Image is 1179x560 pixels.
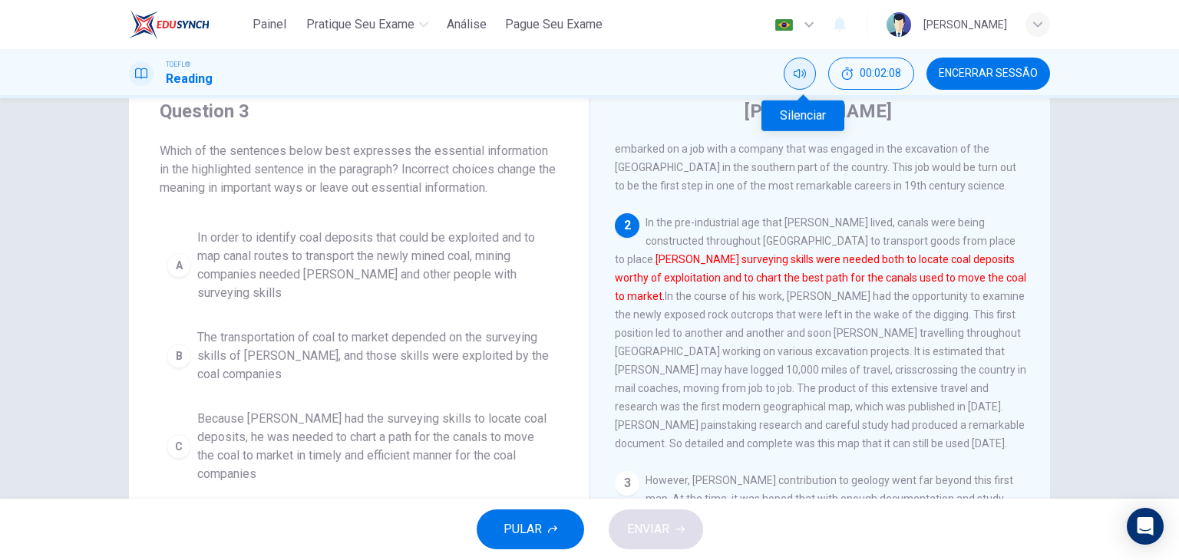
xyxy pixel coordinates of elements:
[160,99,559,124] h4: Question 3
[160,321,559,390] button: BThe transportation of coal to market depended on the surveying skills of [PERSON_NAME], and thos...
[923,15,1007,34] div: [PERSON_NAME]
[245,11,294,38] button: Painel
[926,58,1050,90] button: Encerrar Sessão
[828,58,914,90] div: Esconder
[160,222,559,309] button: AIn order to identify coal deposits that could be exploited and to map canal routes to transport ...
[505,15,603,34] span: Pague Seu Exame
[477,509,584,549] button: PULAR
[129,9,245,40] a: EduSynch logo
[615,213,639,238] div: 2
[441,11,493,38] button: Análise
[167,434,191,459] div: C
[160,403,559,490] button: CBecause [PERSON_NAME] had the surveying skills to locate coal deposits, he was needed to chart a...
[774,19,794,31] img: pt
[615,253,1026,302] font: [PERSON_NAME] surveying skills were needed both to locate coal deposits worthy of exploitation an...
[197,328,552,384] span: The transportation of coal to market depended on the surveying skills of [PERSON_NAME], and those...
[166,70,213,88] h1: Reading
[197,410,552,483] span: Because [PERSON_NAME] had the surveying skills to locate coal deposits, he was needed to chart a ...
[447,15,487,34] span: Análise
[615,471,639,496] div: 3
[197,229,552,302] span: In order to identify coal deposits that could be exploited and to map canal routes to transport t...
[615,216,1026,450] span: In the pre-industrial age that [PERSON_NAME] lived, canals were being constructed throughout [GEO...
[300,11,434,38] button: Pratique seu exame
[784,58,816,90] div: Silenciar
[939,68,1038,80] span: Encerrar Sessão
[253,15,286,34] span: Painel
[167,253,191,278] div: A
[306,15,414,34] span: Pratique seu exame
[1127,508,1164,545] div: Open Intercom Messenger
[129,9,210,40] img: EduSynch logo
[499,11,609,38] button: Pague Seu Exame
[160,142,559,197] span: Which of the sentences below best expresses the essential information in the highlighted sentence...
[860,68,901,80] span: 00:02:08
[167,344,191,368] div: B
[166,59,190,70] span: TOEFL®
[504,519,542,540] span: PULAR
[761,100,844,131] div: Silenciar
[828,58,914,90] button: 00:02:08
[745,99,892,124] h4: [PERSON_NAME]
[887,12,911,37] img: Profile picture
